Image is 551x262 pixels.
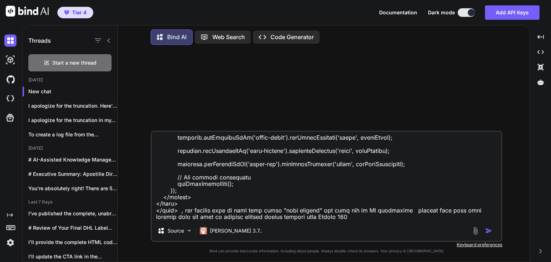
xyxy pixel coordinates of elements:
[485,227,493,234] img: icon
[4,34,17,47] img: darkChat
[28,185,117,192] p: You're absolutely right! There are 50 states...
[28,131,117,138] p: To create a log file from the...
[167,34,187,40] p: Bind AI
[200,227,207,234] img: Claude 3.7 Sonnet (Anthropic)
[151,242,502,248] p: Keyboard preferences
[485,5,540,20] button: Add API Keys
[23,145,117,151] h2: [DATE]
[270,34,314,40] p: Code Generator
[4,237,17,249] img: settings
[168,227,184,234] p: Source
[28,170,117,178] p: # Executive Summary: Apostille Directory Web Platform...
[28,210,117,217] p: I’ve published the complete, unabridged HTML/JS/CSS bundle...
[23,199,117,205] h2: Last 7 Days
[52,59,96,66] span: Start a new thread
[379,10,417,15] button: Documentation
[212,34,245,40] p: Web Search
[64,10,69,15] img: premium
[28,117,117,124] p: I apologize for the truncation in my...
[4,54,17,66] img: darkAi-studio
[72,9,86,16] span: Tier 4
[28,253,117,260] p: I'll update the CTA link in the...
[186,228,192,234] img: Pick Models
[379,9,417,15] span: Documentation
[152,132,501,221] textarea: Lore ipsum dolor sita Consect adi el's d eiusm temp incidid ut laboreetdolo magn aliqu . E admini...
[4,93,17,105] img: cloudideIcon
[28,102,117,109] p: I apologize for the truncation. Here's the...
[6,6,49,17] img: Bind AI
[428,9,455,16] span: Dark mode
[28,239,117,246] p: I'll provide the complete HTML code for...
[57,7,93,18] button: premiumTier 4
[28,224,117,231] p: # Review of Your Final DHL Label...
[4,73,17,85] img: githubDark
[28,88,117,95] p: New chat
[28,36,51,45] h1: Threads
[210,227,262,234] p: [PERSON_NAME] 3.7..
[28,156,117,163] p: # AI-Assisted Knowledge Management and Content Creation...
[151,249,502,253] p: Bind can provide inaccurate information, including about people. Always double-check its answers....
[23,77,117,83] h2: [DATE]
[471,227,480,235] img: attachment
